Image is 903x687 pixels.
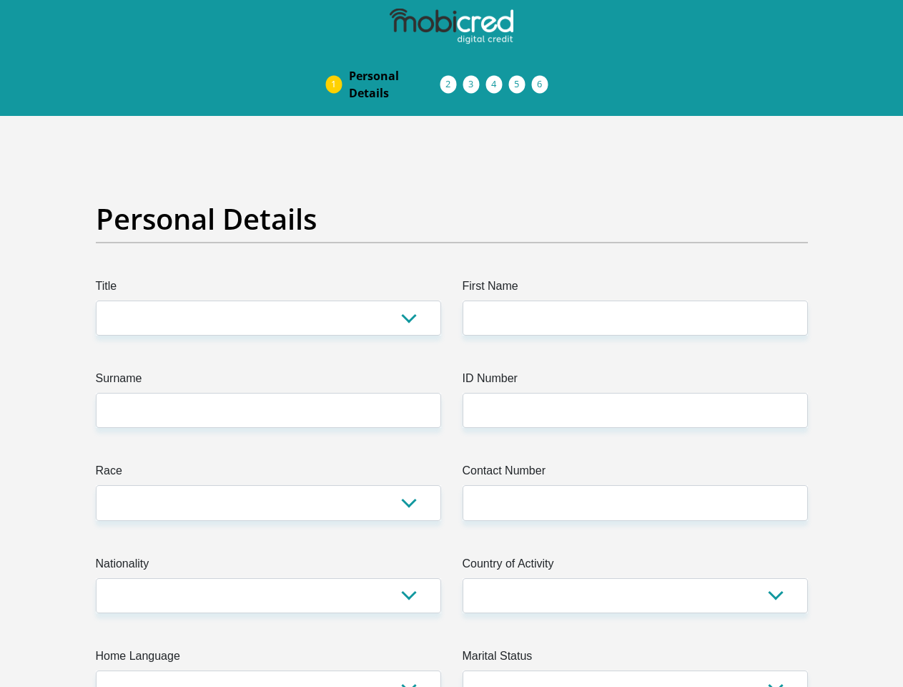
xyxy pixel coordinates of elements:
[463,278,808,301] label: First Name
[463,648,808,671] label: Marital Status
[96,648,441,671] label: Home Language
[463,393,808,428] input: ID Number
[463,370,808,393] label: ID Number
[96,202,808,236] h2: Personal Details
[96,370,441,393] label: Surname
[463,485,808,520] input: Contact Number
[349,67,440,102] span: Personal Details
[96,393,441,428] input: Surname
[96,555,441,578] label: Nationality
[337,62,452,107] a: PersonalDetails
[96,462,441,485] label: Race
[463,301,808,336] input: First Name
[390,9,513,44] img: mobicred logo
[463,555,808,578] label: Country of Activity
[463,462,808,485] label: Contact Number
[96,278,441,301] label: Title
